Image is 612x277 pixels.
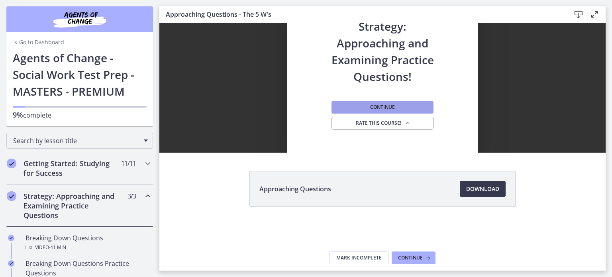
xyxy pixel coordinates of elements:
h2: Strategy: Approaching and Examining Practice Questions [24,191,121,220]
span: Continue [370,104,395,110]
span: Download [466,184,499,194]
span: Mark Incomplete [336,255,382,261]
a: Go to Dashboard [13,38,64,46]
i: Completed [7,159,16,168]
a: Download [460,181,506,197]
div: Video [25,243,150,252]
i: Completed [7,191,16,201]
span: 9% [13,110,23,120]
span: 3 / 3 [127,191,136,201]
span: Search by lesson title [13,136,140,145]
h1: Agents of Change - Social Work Test Prep - MASTERS - PREMIUM [13,49,147,100]
button: Continue [392,251,435,264]
p: complete [13,110,147,120]
span: 11 / 11 [121,159,136,168]
h3: Approaching Questions - The 5 W's [166,10,558,19]
span: Continue [398,255,423,261]
button: Continue [331,101,433,114]
button: Mark Incomplete [330,251,388,264]
i: Completed [8,260,14,267]
span: Approaching Questions [259,184,331,194]
div: Search by lesson title [6,133,153,149]
a: Rate this course! Opens in a new window [331,117,433,130]
span: · 41 min [49,243,66,252]
img: Agents of Change [32,10,127,29]
i: Completed [8,235,14,241]
i: Opens in a new window [405,121,410,126]
div: Breaking Down Questions [25,233,150,252]
span: Rate this course! [356,120,410,126]
h2: Getting Started: Studying for Success [24,159,121,178]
